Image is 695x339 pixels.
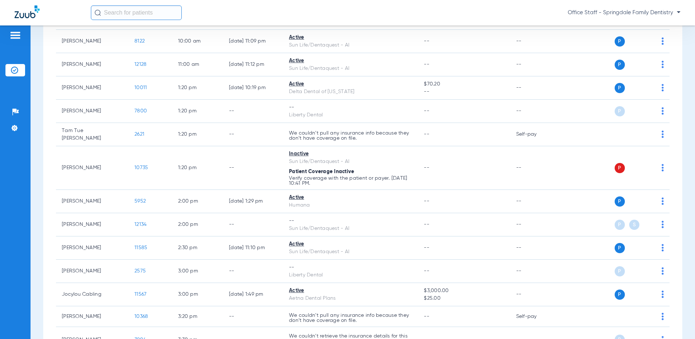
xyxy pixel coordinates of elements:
div: Sun Life/Dentaquest - AI [289,225,412,232]
div: Sun Life/Dentaquest - AI [289,248,412,256]
td: 2:00 PM [172,213,223,236]
td: -- [510,100,559,123]
span: P [615,220,625,230]
span: 10368 [134,314,148,319]
img: group-dot-blue.svg [662,244,664,251]
span: 11585 [134,245,147,250]
div: Delta Dental of [US_STATE] [289,88,412,96]
p: We couldn’t pull any insurance info because they don’t have coverage on file. [289,131,412,141]
div: -- [289,264,412,271]
span: S [629,220,639,230]
div: Inactive [289,150,412,158]
img: hamburger-icon [9,31,21,40]
span: Office Staff - Springdale Family Dentistry [568,9,680,16]
div: Sun Life/Dentaquest - AI [289,41,412,49]
span: -- [424,132,429,137]
p: We couldn’t pull any insurance info because they don’t have coverage on file. [289,313,412,323]
td: Jocylou Cabling [56,283,129,306]
td: [PERSON_NAME] [56,100,129,123]
td: Self-pay [510,123,559,146]
td: [DATE] 1:49 PM [223,283,283,306]
td: [PERSON_NAME] [56,76,129,100]
td: 1:20 PM [172,100,223,123]
div: Liberty Dental [289,271,412,279]
span: $3,000.00 [424,287,504,295]
td: -- [223,146,283,190]
td: 1:20 PM [172,123,223,146]
td: -- [510,146,559,190]
td: [PERSON_NAME] [56,146,129,190]
span: 12128 [134,62,146,67]
td: [PERSON_NAME] [56,306,129,327]
span: 2621 [134,132,144,137]
td: [PERSON_NAME] [56,260,129,283]
td: 10:00 AM [172,30,223,53]
td: [PERSON_NAME] [56,236,129,260]
span: 8122 [134,39,145,44]
td: Self-pay [510,306,559,327]
div: -- [289,217,412,225]
td: [DATE] 11:12 PM [223,53,283,76]
div: Active [289,287,412,295]
div: Sun Life/Dentaquest - AI [289,65,412,72]
img: group-dot-blue.svg [662,198,664,205]
td: -- [223,100,283,123]
td: [DATE] 10:19 PM [223,76,283,100]
td: 2:00 PM [172,190,223,213]
td: -- [510,53,559,76]
span: -- [424,88,504,96]
span: 11567 [134,292,146,297]
span: 5952 [134,199,146,204]
td: Tam Tue [PERSON_NAME] [56,123,129,146]
span: 10011 [134,85,147,90]
iframe: Chat Widget [659,304,695,339]
td: -- [223,260,283,283]
img: group-dot-blue.svg [662,37,664,45]
span: $70.20 [424,80,504,88]
div: Aetna Dental Plans [289,295,412,302]
span: Patient Coverage Inactive [289,169,354,174]
td: 3:00 PM [172,283,223,306]
div: Humana [289,202,412,209]
td: [DATE] 1:29 PM [223,190,283,213]
span: -- [424,62,429,67]
td: -- [510,213,559,236]
span: P [615,266,625,276]
td: [PERSON_NAME] [56,53,129,76]
td: 1:20 PM [172,76,223,100]
span: P [615,106,625,116]
td: -- [510,190,559,213]
span: P [615,83,625,93]
span: -- [424,108,429,113]
div: Active [289,240,412,248]
span: -- [424,39,429,44]
img: group-dot-blue.svg [662,164,664,171]
span: P [615,60,625,70]
span: 2575 [134,268,146,274]
td: [PERSON_NAME] [56,30,129,53]
td: [DATE] 11:09 PM [223,30,283,53]
img: group-dot-blue.svg [662,221,664,228]
td: -- [223,123,283,146]
span: P [615,36,625,47]
td: -- [223,306,283,327]
td: 11:00 AM [172,53,223,76]
span: -- [424,222,429,227]
span: 7800 [134,108,147,113]
td: 1:20 PM [172,146,223,190]
td: [PERSON_NAME] [56,190,129,213]
span: P [615,163,625,173]
span: 10735 [134,165,148,170]
div: -- [289,104,412,111]
td: -- [223,213,283,236]
img: group-dot-blue.svg [662,61,664,68]
div: Liberty Dental [289,111,412,119]
div: Active [289,80,412,88]
span: -- [424,268,429,274]
td: -- [510,76,559,100]
div: Active [289,57,412,65]
span: -- [424,314,429,319]
span: -- [424,245,429,250]
td: -- [510,260,559,283]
